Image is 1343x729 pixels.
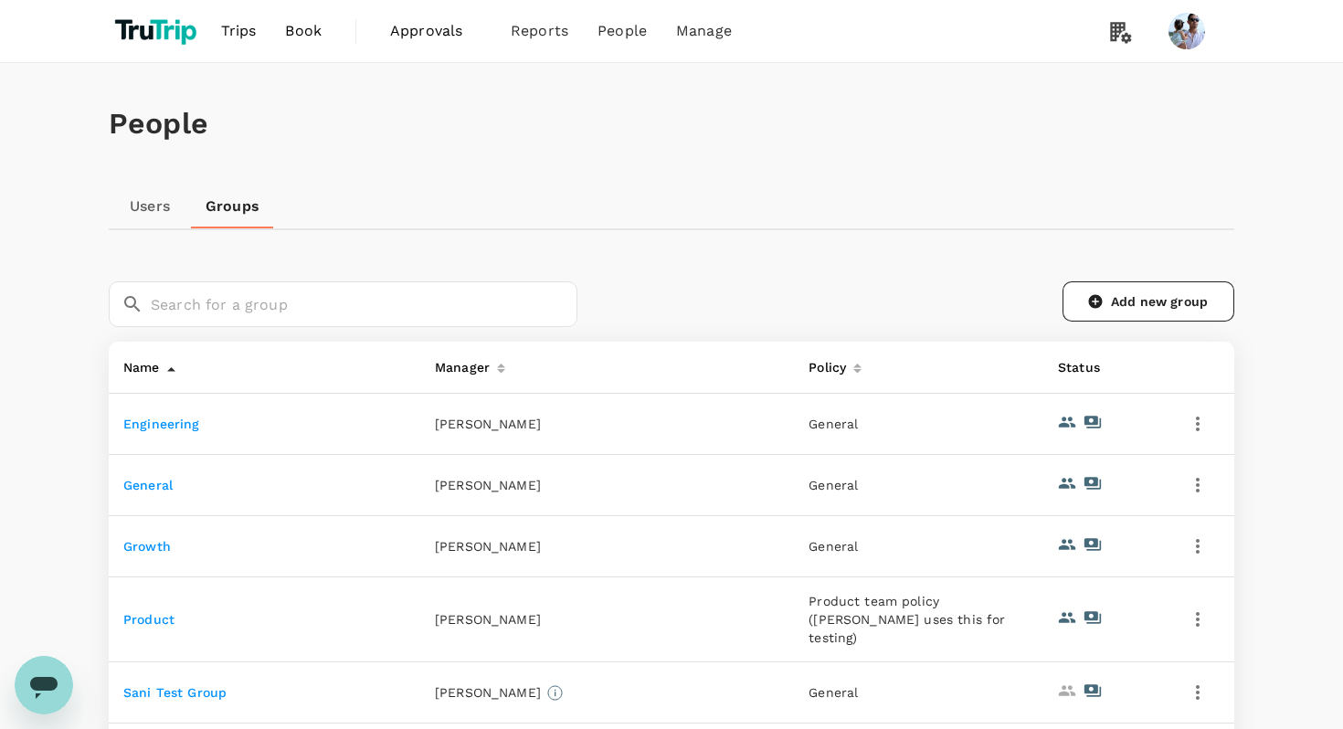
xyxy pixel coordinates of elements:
span: Reports [511,20,568,42]
div: Policy [801,349,846,378]
h1: People [109,107,1234,141]
p: [PERSON_NAME] [435,537,541,555]
p: Product team policy ([PERSON_NAME] uses this for testing) [809,592,1029,647]
div: Name [116,349,160,378]
th: Status [1043,342,1168,394]
p: General [809,537,1029,555]
span: Approvals [390,20,481,42]
a: Groups [191,185,274,228]
a: Product [123,612,174,627]
iframe: Button to launch messaging window [15,656,73,714]
img: Sani Gouw [1169,13,1205,49]
span: Book [285,20,322,42]
img: TruTrip logo [109,11,206,51]
a: General [123,478,173,492]
a: Users [109,185,191,228]
a: Growth [123,539,171,554]
span: People [597,20,647,42]
p: [PERSON_NAME] [435,610,541,629]
p: [PERSON_NAME] [435,476,541,494]
p: [PERSON_NAME] [435,683,541,702]
input: Search for a group [151,281,577,327]
p: General [809,683,1029,702]
span: Manage [676,20,732,42]
a: Engineering [123,417,200,431]
div: Manager [428,349,490,378]
p: General [809,415,1029,433]
p: General [809,476,1029,494]
p: [PERSON_NAME] [435,415,541,433]
a: Add new group [1063,281,1234,322]
span: Trips [221,20,257,42]
a: Sani Test Group [123,685,227,700]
